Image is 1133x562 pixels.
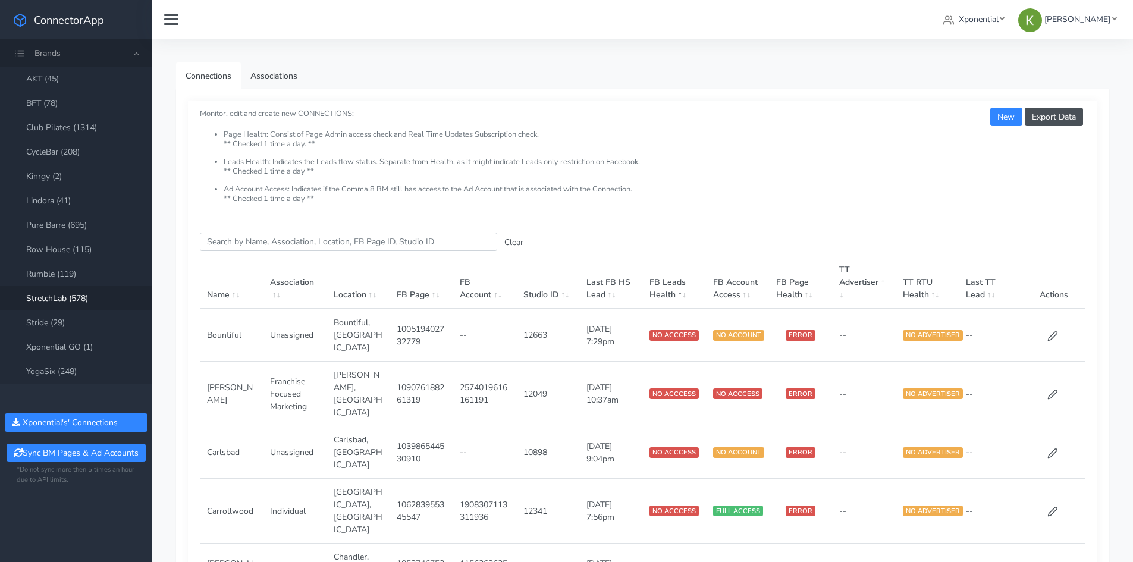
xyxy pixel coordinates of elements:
[516,362,579,426] td: 12049
[990,108,1022,126] button: New
[786,506,815,516] span: ERROR
[224,158,1085,185] li: Leads Health: Indicates the Leads flow status. Separate from Health, as it might indicate Leads o...
[176,62,241,89] a: Connections
[7,444,145,462] button: Sync BM Pages & Ad Accounts
[241,62,307,89] a: Associations
[34,12,104,27] span: ConnectorApp
[200,233,497,251] input: enter text you want to search
[1022,256,1085,309] th: Actions
[390,256,453,309] th: FB Page
[200,99,1085,203] small: Monitor, edit and create new CONNECTIONS:
[263,256,326,309] th: Association
[959,14,999,25] span: Xponential
[832,256,895,309] th: TT Advertiser
[786,388,815,399] span: ERROR
[200,256,263,309] th: Name
[713,388,762,399] span: NO ACCCESS
[1013,8,1121,30] a: [PERSON_NAME]
[903,506,963,516] span: NO ADVERTISER
[327,479,390,544] td: [GEOGRAPHIC_DATA],[GEOGRAPHIC_DATA]
[959,309,1022,362] td: --
[453,256,516,309] th: FB Account
[453,479,516,544] td: 1908307113311936
[579,309,642,362] td: [DATE] 7:29pm
[939,8,1009,30] a: Xponential
[642,256,705,309] th: FB Leads Health
[453,426,516,479] td: --
[713,506,763,516] span: FULL ACCESS
[713,447,764,458] span: NO ACCOUNT
[263,479,326,544] td: Individual
[579,479,642,544] td: [DATE] 7:56pm
[713,330,764,341] span: NO ACCOUNT
[832,362,895,426] td: --
[832,309,895,362] td: --
[649,330,699,341] span: NO ACCCESS
[263,362,326,426] td: Franchise Focused Marketing
[516,309,579,362] td: 12663
[769,256,832,309] th: FB Page Health
[903,447,963,458] span: NO ADVERTISER
[832,426,895,479] td: --
[390,426,453,479] td: 103986544530910
[390,479,453,544] td: 106283955345547
[224,130,1085,158] li: Page Health: Consist of Page Admin access check and Real Time Updates Subscription check. ** Chec...
[5,413,147,432] button: Xponential's' Connections
[959,362,1022,426] td: --
[516,426,579,479] td: 10898
[649,447,699,458] span: NO ACCCESS
[200,426,263,479] td: Carlsbad
[896,256,959,309] th: TT RTU Health
[327,426,390,479] td: Carlsbad,[GEOGRAPHIC_DATA]
[579,256,642,309] th: Last FB HS Lead
[903,388,963,399] span: NO ADVERTISER
[786,447,815,458] span: ERROR
[959,479,1022,544] td: --
[959,256,1022,309] th: Last TT Lead
[1018,8,1042,32] img: Kristine Lee
[327,362,390,426] td: [PERSON_NAME],[GEOGRAPHIC_DATA]
[34,48,61,59] span: Brands
[327,256,390,309] th: Location
[786,330,815,341] span: ERROR
[1025,108,1083,126] button: Export Data
[263,426,326,479] td: Unassigned
[706,256,769,309] th: FB Account Access
[453,362,516,426] td: 2574019616161191
[649,506,699,516] span: NO ACCCESS
[224,185,1085,203] li: Ad Account Access: Indicates if the Comma,8 BM still has access to the Ad Account that is associa...
[579,362,642,426] td: [DATE] 10:37am
[17,465,136,485] small: *Do not sync more then 5 times an hour due to API limits.
[263,309,326,362] td: Unassigned
[959,426,1022,479] td: --
[200,479,263,544] td: Carrollwood
[200,362,263,426] td: [PERSON_NAME]
[390,362,453,426] td: 109076188261319
[327,309,390,362] td: Bountiful,[GEOGRAPHIC_DATA]
[516,256,579,309] th: Studio ID
[649,388,699,399] span: NO ACCCESS
[200,309,263,362] td: Bountiful
[903,330,963,341] span: NO ADVERTISER
[390,309,453,362] td: 100519402732779
[579,426,642,479] td: [DATE] 9:04pm
[497,233,531,252] button: Clear
[832,479,895,544] td: --
[516,479,579,544] td: 12341
[453,309,516,362] td: --
[1044,14,1110,25] span: [PERSON_NAME]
